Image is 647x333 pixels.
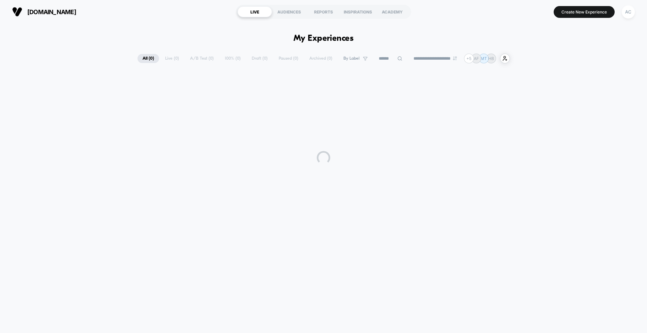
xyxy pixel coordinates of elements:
img: end [453,56,457,60]
button: AC [620,5,637,19]
span: [DOMAIN_NAME] [27,8,76,16]
p: AF [474,56,479,61]
span: All ( 0 ) [137,54,159,63]
div: INSPIRATIONS [341,6,375,17]
div: + 5 [464,54,474,63]
img: Visually logo [12,7,22,17]
h1: My Experiences [294,34,354,43]
button: Create New Experience [554,6,615,18]
div: AC [622,5,635,19]
div: REPORTS [306,6,341,17]
div: LIVE [238,6,272,17]
p: HB [488,56,494,61]
div: AUDIENCES [272,6,306,17]
button: [DOMAIN_NAME] [10,6,78,17]
span: By Label [343,56,360,61]
div: ACADEMY [375,6,409,17]
p: MT [481,56,487,61]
